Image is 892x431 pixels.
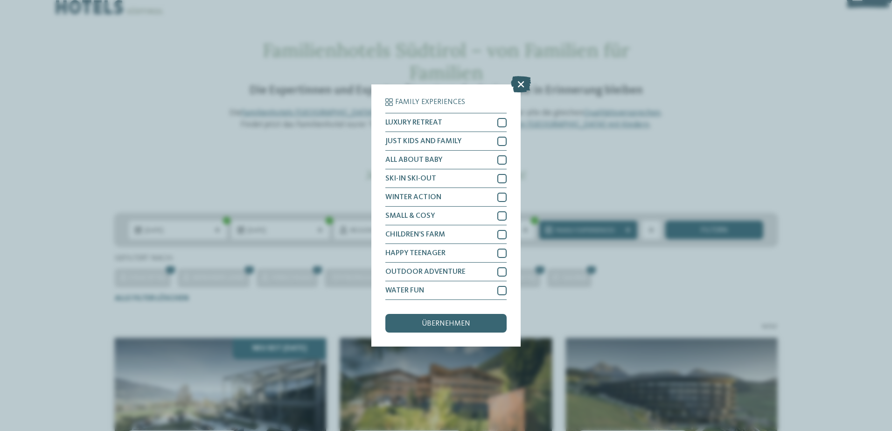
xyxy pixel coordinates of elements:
[385,287,424,294] span: WATER FUN
[385,194,441,201] span: WINTER ACTION
[385,138,461,145] span: JUST KIDS AND FAMILY
[395,98,465,106] span: Family Experiences
[385,156,442,164] span: ALL ABOUT BABY
[385,231,445,238] span: CHILDREN’S FARM
[385,175,436,182] span: SKI-IN SKI-OUT
[385,268,466,276] span: OUTDOOR ADVENTURE
[385,212,435,220] span: SMALL & COSY
[385,250,446,257] span: HAPPY TEENAGER
[385,119,442,126] span: LUXURY RETREAT
[422,320,470,327] span: übernehmen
